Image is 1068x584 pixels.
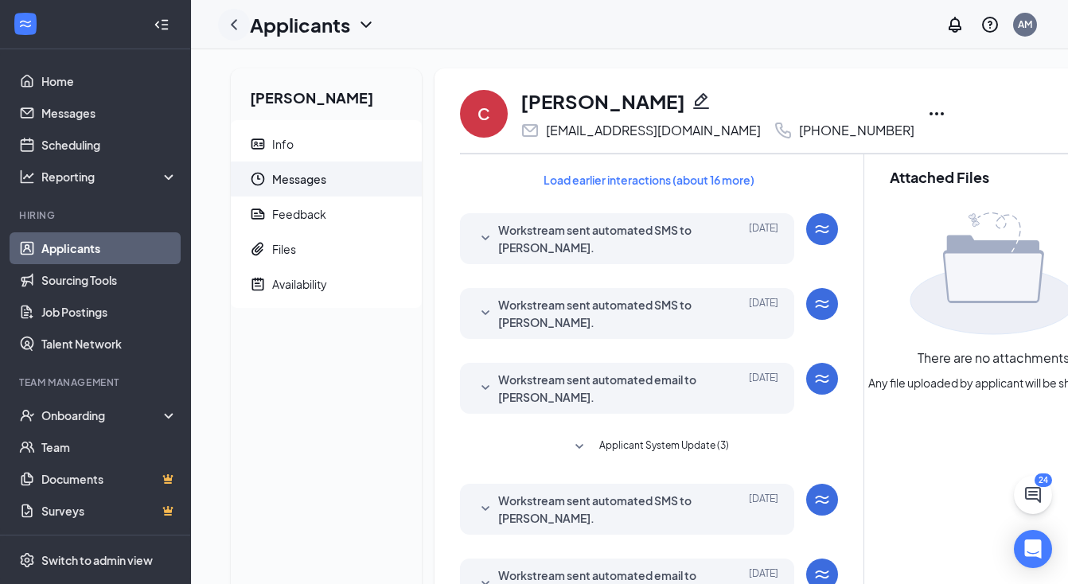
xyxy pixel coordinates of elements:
svg: WorkstreamLogo [813,294,832,313]
svg: ChevronLeft [224,15,244,34]
div: Onboarding [41,407,164,423]
svg: Analysis [19,169,35,185]
svg: Phone [774,121,793,140]
svg: Pencil [692,91,711,111]
svg: Collapse [154,17,170,33]
div: Feedback [272,206,326,222]
div: C [477,103,490,125]
span: Workstream sent automated SMS to [PERSON_NAME]. [498,221,707,256]
button: ChatActive [1014,476,1052,514]
div: Reporting [41,169,178,185]
span: [DATE] [749,221,778,256]
span: Messages [272,162,409,197]
svg: QuestionInfo [980,15,1000,34]
div: Open Intercom Messenger [1014,530,1052,568]
a: NoteActiveAvailability [231,267,422,302]
span: [DATE] [749,371,778,406]
a: SurveysCrown [41,495,177,527]
svg: Paperclip [250,241,266,257]
svg: SmallChevronDown [570,438,589,457]
svg: UserCheck [19,407,35,423]
svg: ChatActive [1023,485,1043,504]
a: ReportFeedback [231,197,422,232]
div: [EMAIL_ADDRESS][DOMAIN_NAME] [546,123,761,138]
a: Applicants [41,232,177,264]
a: ClockMessages [231,162,422,197]
svg: Clock [250,171,266,187]
a: DocumentsCrown [41,463,177,495]
span: Workstream sent automated SMS to [PERSON_NAME]. [498,296,707,331]
svg: Email [520,121,540,140]
svg: ContactCard [250,136,266,152]
svg: WorkstreamLogo [18,16,33,32]
span: [DATE] [749,296,778,331]
svg: SmallChevronDown [476,379,495,398]
span: Workstream sent automated SMS to [PERSON_NAME]. [498,492,707,527]
svg: WorkstreamLogo [813,565,832,584]
a: Job Postings [41,296,177,328]
div: AM [1018,18,1032,31]
a: Scheduling [41,129,177,161]
div: Switch to admin view [41,552,153,568]
a: Team [41,431,177,463]
a: Messages [41,97,177,129]
span: Applicant System Update (3) [599,438,729,457]
a: PaperclipFiles [231,232,422,267]
svg: Report [250,206,266,222]
div: Info [272,136,294,152]
div: 24 [1035,473,1052,487]
div: Hiring [19,208,174,222]
h1: Applicants [250,11,350,38]
button: SmallChevronDownApplicant System Update (3) [570,438,729,457]
button: Load earlier interactions (about 16 more) [530,167,768,193]
div: Files [272,241,296,257]
svg: Settings [19,552,35,568]
a: Talent Network [41,328,177,360]
svg: Notifications [945,15,965,34]
svg: WorkstreamLogo [813,369,832,388]
svg: NoteActive [250,276,266,292]
h1: [PERSON_NAME] [520,88,685,115]
div: [PHONE_NUMBER] [799,123,914,138]
svg: WorkstreamLogo [813,220,832,239]
a: Sourcing Tools [41,264,177,296]
svg: Ellipses [927,104,946,123]
svg: WorkstreamLogo [813,490,832,509]
svg: SmallChevronDown [476,229,495,248]
span: [DATE] [749,492,778,527]
svg: SmallChevronDown [476,304,495,323]
h2: [PERSON_NAME] [231,68,422,120]
div: Team Management [19,376,174,389]
svg: ChevronDown [357,15,376,34]
span: Workstream sent automated email to [PERSON_NAME]. [498,371,707,406]
svg: SmallChevronDown [476,500,495,519]
div: Availability [272,276,327,292]
a: Home [41,65,177,97]
a: ContactCardInfo [231,127,422,162]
